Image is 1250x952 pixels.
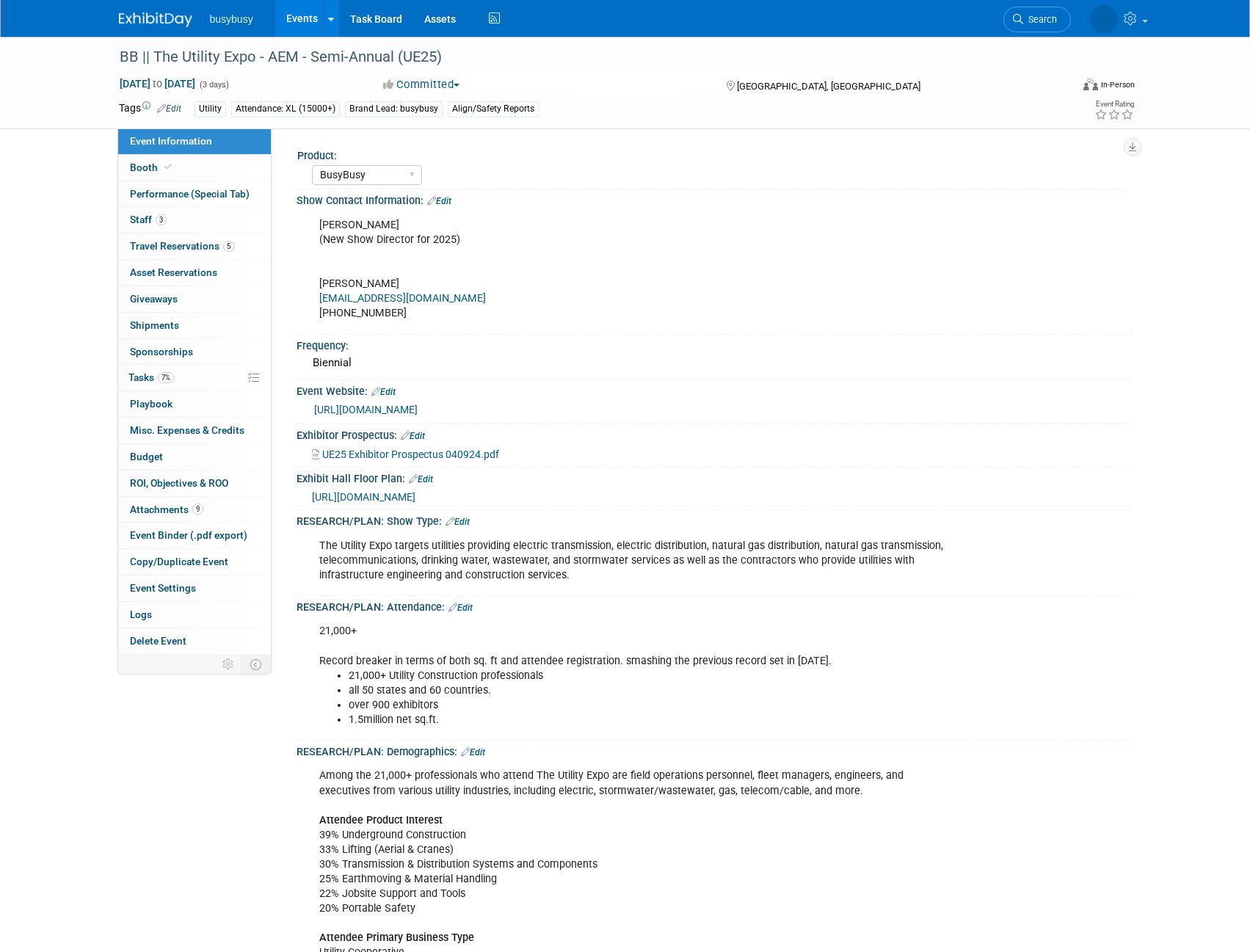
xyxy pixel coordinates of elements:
[118,549,271,575] a: Copy/Duplicate Event
[314,404,418,415] a: [URL][DOMAIN_NAME]
[130,398,172,410] span: Playbook
[115,44,1049,70] div: BB || The Utility Expo - AEM - Semi-Annual (UE25)
[130,135,212,147] span: Event Information
[1090,5,1118,33] img: Braden Gillespie
[378,77,465,92] button: Committed
[297,335,1132,353] div: Frequency:
[448,101,539,117] div: Align/Safety Reports
[158,372,174,383] span: 7%
[241,655,271,674] td: Toggle Event Tabs
[130,608,152,620] span: Logs
[297,510,1132,529] div: RESEARCH/PLAN: Show Type:
[297,380,1132,399] div: Event Website:
[157,103,181,114] a: Edit
[118,602,271,628] a: Logs
[297,596,1132,615] div: RESEARCH/PLAN: Attendance:
[345,101,443,117] div: Brand Lead: busybusy
[984,76,1135,98] div: Event Format
[216,655,241,674] td: Personalize Event Tab Strip
[118,575,271,601] a: Event Settings
[322,448,499,460] span: UE25 Exhibitor Prospectus 040924.pdf
[1023,14,1057,25] span: Search
[118,128,271,154] a: Event Information
[297,189,1132,208] div: Show Contact Information:
[118,207,271,233] a: Staff3
[409,474,433,484] a: Edit
[118,181,271,207] a: Performance (Special Tab)
[118,470,271,496] a: ROI, Objectives & ROO
[198,80,229,90] span: (3 days)
[118,628,271,654] a: Delete Event
[130,266,217,278] span: Asset Reservations
[446,517,470,527] a: Edit
[1100,79,1135,90] div: In-Person
[319,931,474,944] b: Attendee Primary Business Type
[130,635,186,647] span: Delete Event
[349,669,962,683] li: 21,000+ Utility Construction professionals
[118,365,271,390] a: Tasks7%
[223,241,234,252] span: 5
[349,698,962,713] li: over 900 exhibitors
[118,497,271,523] a: Attachments9
[312,491,415,503] a: [URL][DOMAIN_NAME]
[195,101,226,117] div: Utility
[130,424,244,436] span: Misc. Expenses & Credits
[118,339,271,365] a: Sponsorships
[349,713,962,727] li: 1.5million net sq.ft.
[130,504,203,515] span: Attachments
[737,81,920,92] span: [GEOGRAPHIC_DATA], [GEOGRAPHIC_DATA]
[118,155,271,181] a: Booth
[130,293,178,305] span: Giveaways
[130,529,247,541] span: Event Binder (.pdf export)
[156,214,167,225] span: 3
[461,747,485,757] a: Edit
[118,391,271,417] a: Playbook
[128,371,174,383] span: Tasks
[130,477,228,489] span: ROI, Objectives & ROO
[309,617,970,735] div: 21,000+ Record breaker in terms of both sq. ft and attendee registration. smashing the previous r...
[130,188,250,200] span: Performance (Special Tab)
[164,163,172,171] i: Booth reservation complete
[297,468,1132,487] div: Exhibit Hall Floor Plan:
[130,319,179,331] span: Shipments
[401,431,425,441] a: Edit
[1083,79,1098,90] img: Format-Inperson.png
[231,101,340,117] div: Attendance: XL (15000+)
[130,556,228,567] span: Copy/Duplicate Event
[119,77,196,90] span: [DATE] [DATE]
[308,352,1121,374] div: Biennial
[210,13,253,25] span: busybusy
[427,196,451,206] a: Edit
[309,531,970,590] div: The Utility Expo targets utilities providing electric transmission, electric distribution, natura...
[130,214,167,225] span: Staff
[297,424,1132,443] div: Exhibitor Prospectus:
[319,814,443,826] b: Attendee Product Interest
[297,741,1132,760] div: RESEARCH/PLAN: Demographics:
[319,292,486,305] a: [EMAIL_ADDRESS][DOMAIN_NAME]
[1003,7,1071,32] a: Search
[119,12,192,27] img: ExhibitDay
[118,233,271,259] a: Travel Reservations5
[192,504,203,515] span: 9
[130,161,175,173] span: Booth
[349,683,962,698] li: all 50 states and 60 countries.
[130,346,193,357] span: Sponsorships
[118,444,271,470] a: Budget
[118,260,271,286] a: Asset Reservations
[130,451,163,462] span: Budget
[150,78,164,90] span: to
[118,523,271,548] a: Event Binder (.pdf export)
[130,582,196,594] span: Event Settings
[118,286,271,312] a: Giveaways
[448,603,473,613] a: Edit
[309,211,970,329] div: [PERSON_NAME] (New Show Director for 2025) [PERSON_NAME] [PHONE_NUMBER]
[1094,101,1134,108] div: Event Rating
[118,418,271,443] a: Misc. Expenses & Credits
[118,313,271,338] a: Shipments
[297,145,1125,163] div: Product:
[130,240,234,252] span: Travel Reservations
[119,101,181,117] td: Tags
[371,387,396,397] a: Edit
[312,448,499,460] a: UE25 Exhibitor Prospectus 040924.pdf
